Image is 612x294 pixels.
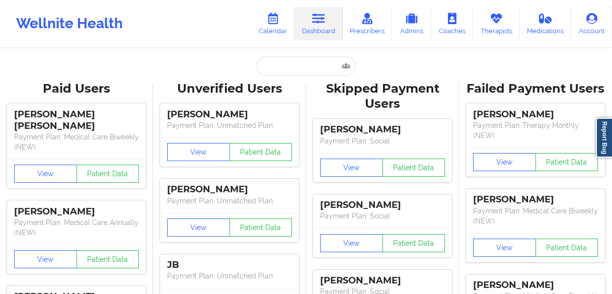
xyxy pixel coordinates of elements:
[320,159,383,177] button: View
[596,118,612,158] a: Report Bug
[251,7,294,40] a: Calendar
[167,143,230,161] button: View
[473,206,598,226] p: Payment Plan : Medical Care Biweekly (NEW)
[320,124,445,135] div: [PERSON_NAME]
[320,199,445,211] div: [PERSON_NAME]
[473,120,598,140] p: Payment Plan : Therapy Monthly (NEW)
[320,136,445,146] p: Payment Plan : Social
[229,143,292,161] button: Patient Data
[431,7,473,40] a: Coaches
[167,196,292,206] p: Payment Plan : Unmatched Plan
[392,7,431,40] a: Admins
[167,218,230,237] button: View
[167,271,292,281] p: Payment Plan : Unmatched Plan
[343,7,393,40] a: Prescribers
[320,211,445,221] p: Payment Plan : Social
[14,132,139,152] p: Payment Plan : Medical Care Biweekly (NEW)
[294,7,343,40] a: Dashboard
[160,81,299,97] div: Unverified Users
[313,81,452,112] div: Skipped Payment Users
[535,239,598,257] button: Patient Data
[466,81,605,97] div: Failed Payment Users
[320,275,445,286] div: [PERSON_NAME]
[382,234,445,252] button: Patient Data
[167,120,292,130] p: Payment Plan : Unmatched Plan
[167,184,292,195] div: [PERSON_NAME]
[571,7,612,40] a: Account
[14,206,139,217] div: [PERSON_NAME]
[473,109,598,120] div: [PERSON_NAME]
[7,81,146,97] div: Paid Users
[473,153,536,171] button: View
[535,153,598,171] button: Patient Data
[76,250,139,268] button: Patient Data
[14,109,139,132] div: [PERSON_NAME] [PERSON_NAME]
[167,259,292,271] div: JB
[520,7,572,40] a: Medications
[473,279,598,291] div: [PERSON_NAME]
[167,109,292,120] div: [PERSON_NAME]
[473,7,520,40] a: Therapists
[14,217,139,238] p: Payment Plan : Medical Care Annually (NEW)
[14,165,77,183] button: View
[320,234,383,252] button: View
[76,165,139,183] button: Patient Data
[473,194,598,205] div: [PERSON_NAME]
[229,218,292,237] button: Patient Data
[473,239,536,257] button: View
[14,250,77,268] button: View
[382,159,445,177] button: Patient Data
